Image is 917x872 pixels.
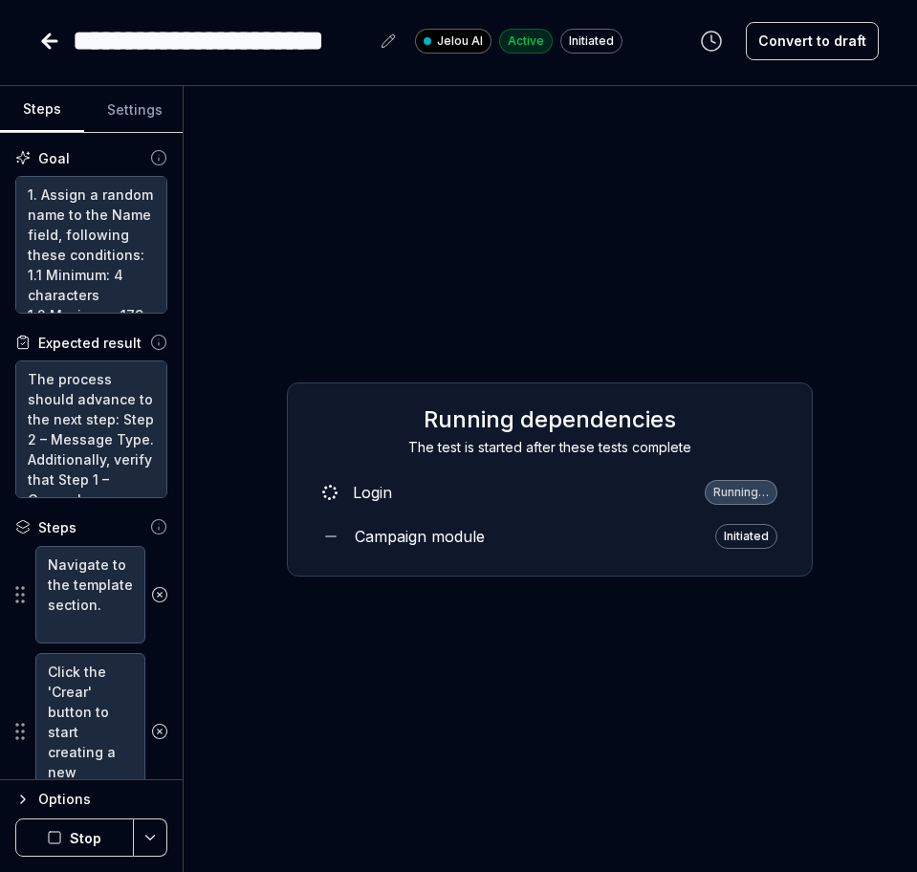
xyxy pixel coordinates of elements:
[746,22,879,60] button: Convert to draft
[15,545,167,644] div: Suggestions
[307,516,793,556] a: Campaign moduleInitiated
[560,29,622,54] div: Initiated
[15,818,134,857] button: Stop
[307,472,793,512] a: LoginRunning…
[145,576,173,614] button: Remove step
[715,524,777,549] div: Initiated
[15,788,167,811] button: Options
[688,22,734,60] button: View version history
[84,87,186,133] button: Settings
[307,437,793,457] div: The test is started after these tests complete
[499,29,553,54] div: Active
[415,28,491,54] a: Jelou AI
[38,333,142,353] div: Expected result
[38,788,167,811] div: Options
[353,481,392,504] div: Login
[38,148,70,168] div: Goal
[15,652,167,812] div: Suggestions
[145,712,173,751] button: Remove step
[307,403,793,437] h2: Running dependencies
[38,517,76,537] div: Steps
[437,33,483,50] span: Jelou AI
[705,480,777,505] div: Running…
[355,525,485,548] div: Campaign module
